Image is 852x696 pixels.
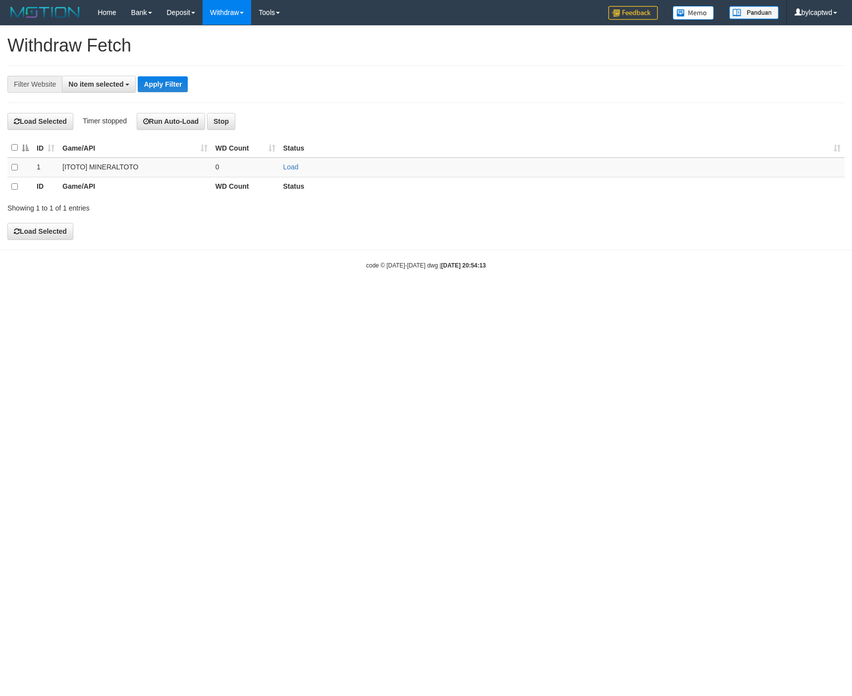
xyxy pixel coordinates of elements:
[608,6,658,20] img: Feedback.jpg
[137,113,206,130] button: Run Auto-Load
[283,163,299,171] a: Load
[33,177,58,196] th: ID
[83,117,127,125] span: Timer stopped
[207,113,235,130] button: Stop
[58,138,212,158] th: Game/API: activate to sort column ascending
[68,80,123,88] span: No item selected
[138,76,188,92] button: Apply Filter
[279,177,845,196] th: Status
[62,76,136,93] button: No item selected
[366,262,486,269] small: code © [DATE]-[DATE] dwg |
[7,199,348,213] div: Showing 1 to 1 of 1 entries
[7,113,73,130] button: Load Selected
[58,158,212,177] td: [ITOTO] MINERALTOTO
[279,138,845,158] th: Status: activate to sort column ascending
[215,163,219,171] span: 0
[212,177,279,196] th: WD Count
[33,138,58,158] th: ID: activate to sort column ascending
[7,76,62,93] div: Filter Website
[7,223,73,240] button: Load Selected
[58,177,212,196] th: Game/API
[7,5,83,20] img: MOTION_logo.png
[212,138,279,158] th: WD Count: activate to sort column ascending
[33,158,58,177] td: 1
[7,36,845,55] h1: Withdraw Fetch
[729,6,779,19] img: panduan.png
[441,262,486,269] strong: [DATE] 20:54:13
[673,6,714,20] img: Button%20Memo.svg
